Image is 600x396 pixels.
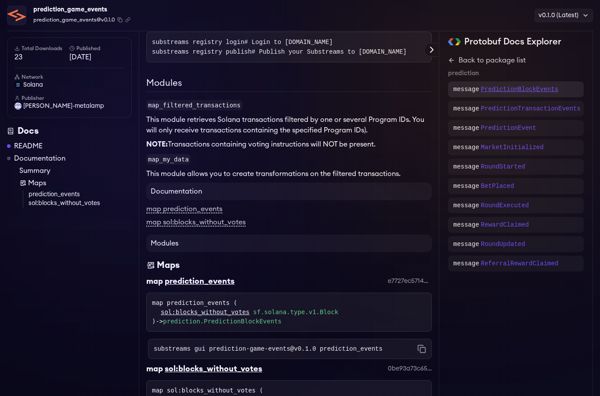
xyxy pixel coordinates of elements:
button: Copy command to clipboard [417,345,426,353]
span: # Publish your Substreams to [DOMAIN_NAME] [252,48,407,55]
a: Maps [19,178,132,188]
a: solana [14,81,124,89]
code: map_filtered_transactions [146,100,242,110]
p: message [453,85,479,94]
p: PredictionTransactionEvents [481,104,581,113]
div: prediction_events [165,275,235,287]
h6: Published [69,45,124,52]
button: Copy package name and version [117,17,123,22]
p: Transactions containing voting instructions will NOT be present. [146,139,432,150]
p: BetPlaced [481,182,514,191]
a: sol:blocks_without_votes [29,199,132,208]
p: RoundUpdated [481,240,525,249]
h2: Modules [146,77,432,92]
a: Back to package list [448,55,584,66]
h2: Protobuf Docs Explorer [464,36,561,48]
div: 0be93a73c65aa8ec2de4b1a47209edeea493ff29 [388,364,432,373]
div: map [146,363,163,375]
a: map prediction_events [146,205,222,213]
p: message [453,143,479,152]
img: solana [14,81,22,88]
div: map [146,275,163,287]
p: message [453,162,479,171]
span: substreams registry login [152,39,333,46]
a: sf.solana.type.v1.Block [253,308,338,317]
strong: NOTE: [146,141,168,148]
p: message [453,104,479,113]
p: MarketInitialized [481,143,544,152]
span: 23 [14,52,69,62]
p: ReferralRewardClaimed [481,259,558,268]
p: PredictionBlockEvents [481,85,558,94]
p: RoundExecuted [481,201,529,210]
p: This module retrieves Solana transactions filtered by one or several Program IDs. You will only r... [146,114,432,136]
a: map sol:blocks_without_votes [146,219,246,227]
div: map prediction_events ( ) [152,298,426,326]
a: prediction.PredictionBlockEvents [163,318,282,325]
a: prediction_events [29,190,132,199]
a: Summary [19,165,132,176]
span: [DATE] [69,52,124,62]
h4: Documentation [146,183,432,200]
div: Docs [7,125,132,137]
div: e7727ec5714d0f549305984013423dbca9bee9ed [388,277,432,286]
code: substreams gui prediction-game-events@v0.1.0 prediction_events [154,345,383,353]
p: This module allows you to create transformations on the filtered transactions. [146,169,432,179]
div: prediction_game_events [33,4,130,16]
img: Package Logo [7,6,26,25]
p: PredictionEvent [481,124,536,132]
a: README [14,141,43,151]
p: message [453,201,479,210]
p: RewardClaimed [481,220,529,229]
p: message [453,220,479,229]
p: message [453,124,479,132]
div: v0.1.0 (Latest) [535,9,593,22]
img: User Avatar [14,103,22,110]
h6: Publisher [14,95,124,102]
h4: Modules [146,235,432,252]
span: -> [155,318,282,325]
div: Maps [157,259,180,271]
button: Copy .spkg link to clipboard [125,17,130,22]
span: # Login to [DOMAIN_NAME] [244,39,333,46]
span: solana [23,81,43,89]
h6: Network [14,73,124,81]
p: message [453,240,479,249]
div: prediction [448,69,584,78]
p: message [453,259,479,268]
span: substreams registry publish [152,48,407,55]
p: RoundStarted [481,162,525,171]
code: map_my_data [146,154,191,165]
div: sol:blocks_without_votes [165,363,262,375]
img: Protobuf [448,38,461,45]
img: Maps icon [146,259,155,271]
img: Map icon [19,180,26,187]
span: prediction_game_events@v0.1.0 [33,16,115,24]
a: Documentation [14,153,65,164]
a: [PERSON_NAME]-metalamp [14,102,124,110]
p: message [453,182,479,191]
a: sol:blocks_without_votes [161,308,249,317]
span: [PERSON_NAME]-metalamp [23,102,104,110]
h6: Total Downloads [14,45,69,52]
